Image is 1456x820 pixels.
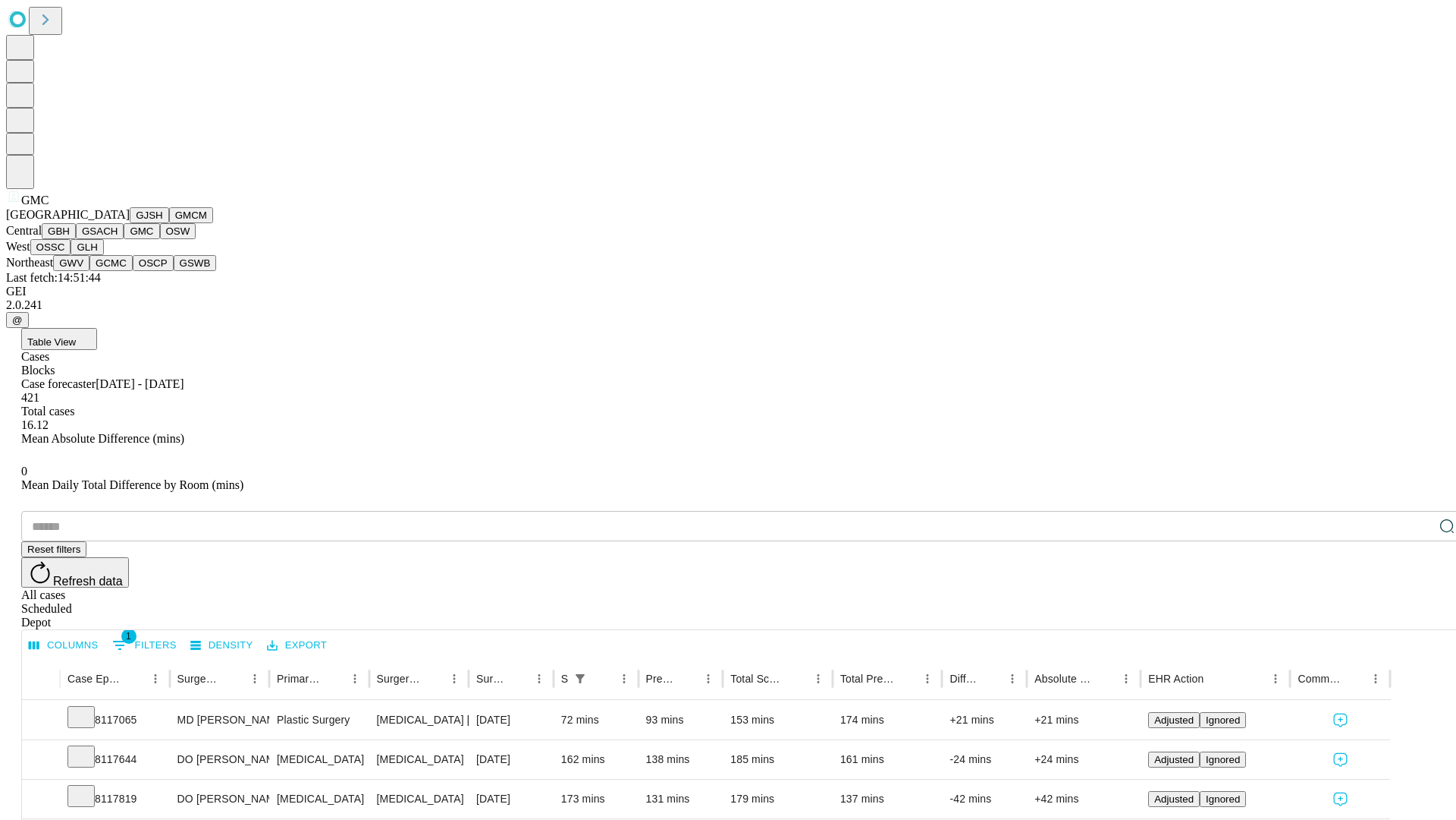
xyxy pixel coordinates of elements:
div: 179 mins [730,780,825,818]
button: Ignored [1200,752,1246,768]
div: Plastic Surgery [277,701,361,740]
button: Sort [422,668,444,689]
span: Adjusted [1154,793,1194,805]
span: Reset filters [27,544,80,555]
button: Menu [1265,668,1286,689]
div: 8117065 [67,701,162,740]
div: +21 mins [1034,701,1133,740]
div: Predicted In Room Duration [646,673,676,685]
div: 174 mins [840,701,935,740]
button: GSWB [174,255,217,271]
button: Sort [592,668,613,689]
div: 173 mins [561,780,631,818]
span: Table View [27,336,76,348]
div: MD [PERSON_NAME] [177,701,262,740]
span: Ignored [1206,793,1240,805]
span: 421 [21,391,39,404]
div: 161 mins [840,740,935,779]
button: OSW [160,223,196,239]
button: Menu [1365,668,1386,689]
button: Menu [244,668,265,689]
div: 153 mins [730,701,825,740]
div: DO [PERSON_NAME] [177,740,262,779]
button: Refresh data [21,557,129,588]
button: Expand [30,787,52,813]
div: 185 mins [730,740,825,779]
button: @ [6,312,29,328]
span: Adjusted [1154,754,1194,765]
div: +42 mins [1034,780,1133,818]
button: Sort [1205,668,1226,689]
div: Total Predicted Duration [840,673,895,685]
button: Sort [981,668,1002,689]
button: GMCM [169,207,213,223]
button: Sort [786,668,808,689]
div: 8117819 [67,780,162,818]
div: 137 mins [840,780,935,818]
span: West [6,240,30,253]
div: 138 mins [646,740,716,779]
button: Sort [323,668,344,689]
button: GSACH [76,223,124,239]
div: [DATE] [476,780,546,818]
button: GBH [42,223,76,239]
button: Sort [1344,668,1365,689]
button: Density [187,634,257,658]
button: Menu [808,668,829,689]
div: [DATE] [476,740,546,779]
span: @ [12,314,23,326]
span: 16.12 [21,418,49,431]
button: Menu [344,668,366,689]
span: Last fetch: 14:51:44 [6,271,101,284]
button: GLH [71,239,103,255]
button: OSSC [30,239,71,255]
div: Difference [949,673,979,685]
button: Menu [1116,668,1137,689]
span: Northeast [6,256,53,269]
button: Sort [896,668,917,689]
div: Total Scheduled Duration [730,673,785,685]
div: +24 mins [1034,740,1133,779]
div: DO [PERSON_NAME] [177,780,262,818]
div: [DATE] [476,701,546,740]
button: Sort [1094,668,1116,689]
button: GWV [53,255,89,271]
div: 162 mins [561,740,631,779]
button: Reset filters [21,541,86,557]
div: 72 mins [561,701,631,740]
span: Central [6,224,42,237]
button: Menu [529,668,550,689]
span: GMC [21,194,49,207]
div: Comments [1298,673,1341,685]
div: [MEDICAL_DATA] [277,740,361,779]
span: Mean Daily Total Difference by Room (mins) [21,478,243,491]
span: Refresh data [53,575,123,588]
div: 8117644 [67,740,162,779]
div: +21 mins [949,701,1019,740]
span: Total cases [21,405,74,418]
button: Menu [613,668,635,689]
div: 1 active filter [570,668,591,689]
button: Ignored [1200,712,1246,728]
button: Select columns [25,634,102,658]
span: 0 [21,465,27,478]
button: Table View [21,328,97,350]
div: Case Epic Id [67,673,122,685]
button: OSCP [133,255,174,271]
span: Adjusted [1154,714,1194,726]
div: GEI [6,285,1450,298]
button: Adjusted [1148,712,1200,728]
button: Menu [145,668,166,689]
div: -24 mins [949,740,1019,779]
button: Sort [124,668,145,689]
div: [MEDICAL_DATA] [377,740,461,779]
div: Surgery Date [476,673,506,685]
button: Export [263,634,331,658]
button: Show filters [108,633,180,658]
button: Adjusted [1148,752,1200,768]
div: [MEDICAL_DATA] [377,780,461,818]
div: Surgery Name [377,673,421,685]
span: Mean Absolute Difference (mins) [21,432,184,445]
div: [MEDICAL_DATA] [277,780,361,818]
button: GJSH [130,207,169,223]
